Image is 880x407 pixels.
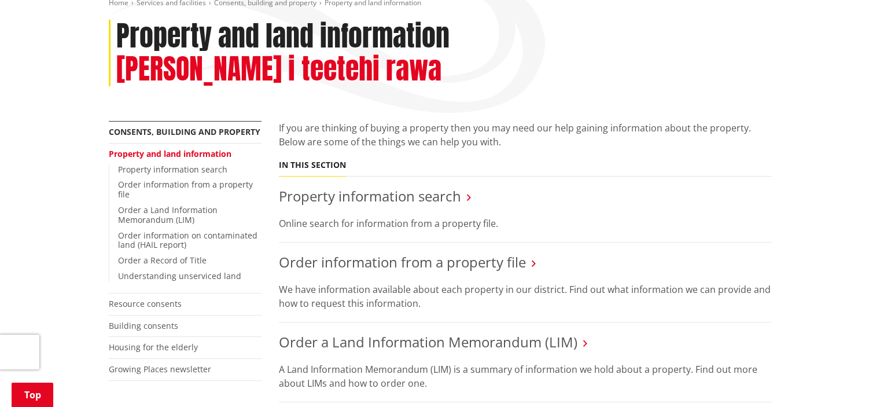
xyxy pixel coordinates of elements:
h5: In this section [279,160,346,170]
h2: [PERSON_NAME] i teetehi rawa [116,53,441,86]
a: Property information search [118,164,227,175]
p: We have information available about each property in our district. Find out what information we c... [279,283,772,310]
a: Understanding unserviced land [118,270,241,281]
a: Order information on contaminated land (HAIL report) [118,230,257,251]
a: Building consents [109,320,178,331]
h1: Property and land information [116,20,450,53]
a: Top [12,383,53,407]
a: Order information from a property file [279,252,526,272]
p: If you are thinking of buying a property then you may need our help gaining information about the... [279,121,772,149]
a: Property information search [279,186,461,206]
p: Online search for information from a property file. [279,217,772,230]
a: Order a Land Information Memorandum (LIM) [279,332,577,351]
a: Housing for the elderly [109,342,198,353]
a: Growing Places newsletter [109,364,211,375]
a: Order a Land Information Memorandum (LIM) [118,204,218,225]
a: Resource consents [109,298,182,309]
a: Order information from a property file [118,179,253,200]
iframe: Messenger Launcher [827,358,868,400]
a: Property and land information [109,148,231,159]
a: Order a Record of Title [118,255,207,266]
a: Consents, building and property [109,126,260,137]
p: A Land Information Memorandum (LIM) is a summary of information we hold about a property. Find ou... [279,362,772,390]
